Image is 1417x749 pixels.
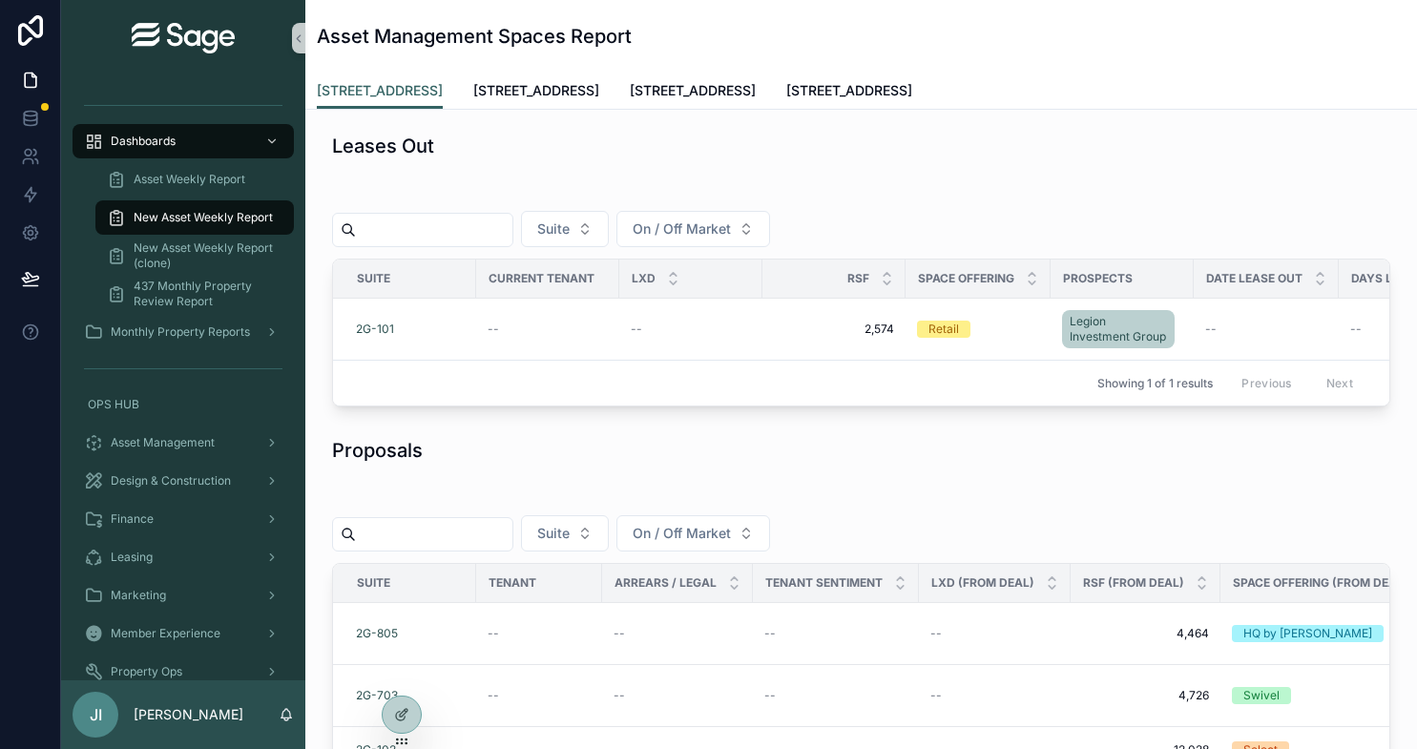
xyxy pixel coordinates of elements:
[1082,688,1209,703] a: 4,726
[134,172,245,187] span: Asset Weekly Report
[356,688,465,703] a: 2G-703
[488,626,499,641] span: --
[930,626,1059,641] a: --
[111,134,176,149] span: Dashboards
[73,315,294,349] a: Monthly Property Reports
[630,81,756,100] span: [STREET_ADDRESS]
[1243,687,1280,704] div: Swivel
[73,578,294,613] a: Marketing
[95,162,294,197] a: Asset Weekly Report
[111,626,220,641] span: Member Experience
[1233,575,1408,591] span: Space Offering (from Deal)
[356,322,465,337] a: 2G-101
[73,124,294,158] a: Dashboards
[774,322,894,337] a: 2,574
[73,540,294,574] a: Leasing
[537,219,570,239] span: Suite
[73,502,294,536] a: Finance
[616,515,770,551] button: Select Button
[631,322,642,337] span: --
[488,322,608,337] a: --
[633,524,731,543] span: On / Off Market
[132,23,235,53] img: App logo
[332,133,434,159] h1: Leases Out
[134,210,273,225] span: New Asset Weekly Report
[1206,271,1302,286] span: Date Lease Out
[489,575,536,591] span: Tenant
[764,626,907,641] a: --
[765,575,883,591] span: Tenant Sentiment
[73,655,294,689] a: Property Ops
[356,322,394,337] a: 2G-101
[930,688,1059,703] a: --
[764,626,776,641] span: --
[614,626,741,641] a: --
[111,435,215,450] span: Asset Management
[95,239,294,273] a: New Asset Weekly Report (clone)
[1070,314,1167,344] span: Legion Investment Group
[1063,271,1133,286] span: Prospects
[931,575,1034,591] span: LXD (from Deal)
[134,240,275,271] span: New Asset Weekly Report (clone)
[521,211,609,247] button: Select Button
[356,626,465,641] a: 2G-805
[928,321,959,338] div: Retail
[317,23,632,50] h1: Asset Management Spaces Report
[1062,310,1175,348] a: Legion Investment Group
[930,626,942,641] span: --
[317,73,443,110] a: [STREET_ADDRESS]
[134,279,275,309] span: 437 Monthly Property Review Report
[1082,626,1209,641] a: 4,464
[111,473,231,489] span: Design & Construction
[473,81,599,100] span: [STREET_ADDRESS]
[357,575,390,591] span: Suite
[357,271,390,286] span: Suite
[134,705,243,724] p: [PERSON_NAME]
[1243,625,1372,642] div: HQ by [PERSON_NAME]
[1205,322,1217,337] span: --
[332,437,423,464] h1: Proposals
[61,76,305,680] div: scrollable content
[111,550,153,565] span: Leasing
[356,626,398,641] a: 2G-805
[317,81,443,100] span: [STREET_ADDRESS]
[930,688,942,703] span: --
[111,324,250,340] span: Monthly Property Reports
[95,200,294,235] a: New Asset Weekly Report
[473,73,599,112] a: [STREET_ADDRESS]
[111,588,166,603] span: Marketing
[1205,322,1327,337] a: --
[631,322,751,337] a: --
[614,688,625,703] span: --
[488,688,591,703] a: --
[73,387,294,422] a: OPS HUB
[95,277,294,311] a: 437 Monthly Property Review Report
[88,397,139,412] span: OPS HUB
[764,688,907,703] a: --
[488,322,499,337] span: --
[1097,376,1213,391] span: Showing 1 of 1 results
[614,626,625,641] span: --
[632,271,656,286] span: LXD
[630,73,756,112] a: [STREET_ADDRESS]
[847,271,869,286] span: RSF
[489,271,594,286] span: Current Tenant
[917,321,1039,338] a: Retail
[616,211,770,247] button: Select Button
[1062,306,1182,352] a: Legion Investment Group
[786,73,912,112] a: [STREET_ADDRESS]
[90,703,102,726] span: JI
[786,81,912,100] span: [STREET_ADDRESS]
[73,616,294,651] a: Member Experience
[614,688,741,703] a: --
[633,219,731,239] span: On / Off Market
[1350,322,1362,337] span: --
[488,688,499,703] span: --
[356,688,398,703] a: 2G-703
